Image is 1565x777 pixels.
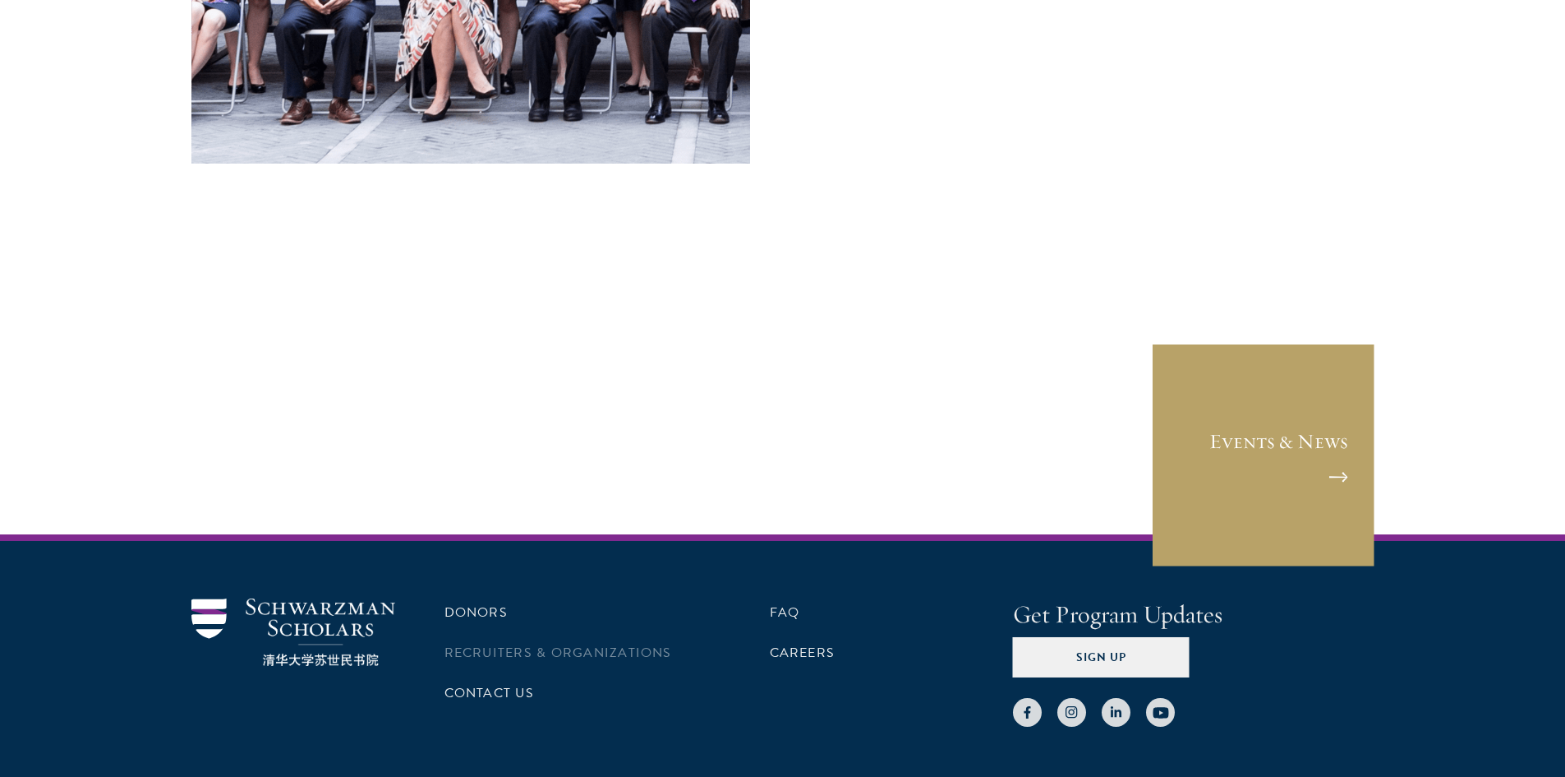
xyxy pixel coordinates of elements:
img: Schwarzman Scholars [191,599,395,667]
a: Recruiters & Organizations [444,643,672,663]
button: Sign Up [1013,637,1190,677]
h4: Get Program Updates [1013,599,1374,631]
a: Events & News [1153,345,1374,567]
a: Careers [770,643,835,663]
a: Donors [444,603,508,622]
a: FAQ [770,603,800,622]
a: Contact Us [444,683,534,703]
